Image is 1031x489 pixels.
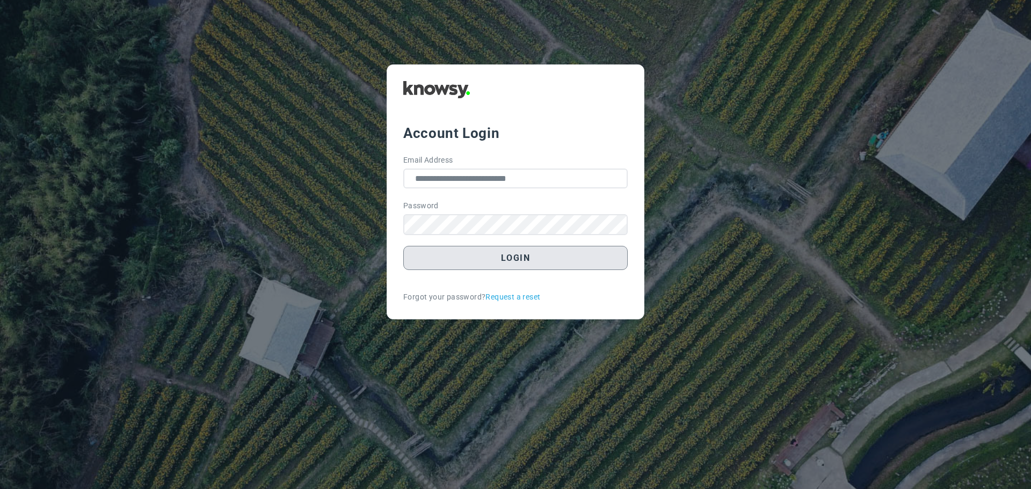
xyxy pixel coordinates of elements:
[403,123,628,143] div: Account Login
[403,246,628,270] button: Login
[403,291,628,303] div: Forgot your password?
[403,155,453,166] label: Email Address
[485,291,540,303] a: Request a reset
[403,200,439,211] label: Password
